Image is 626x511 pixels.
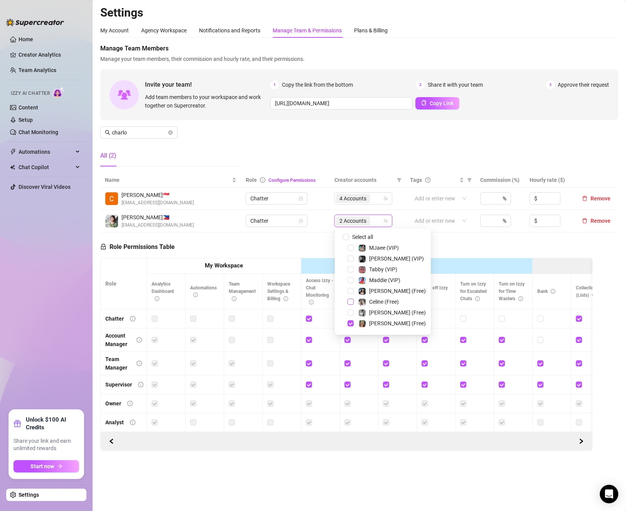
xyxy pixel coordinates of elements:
[232,296,236,301] span: info-circle
[359,266,366,273] img: Tabby (VIP)
[339,194,366,203] span: 4 Accounts
[306,278,333,305] span: Access Izzy - Chat Monitoring
[359,309,366,316] img: Kennedy (Free)
[145,93,267,110] span: Add team members to your workspace and work together on Supercreator.
[250,215,303,227] span: Chatter
[336,194,370,203] span: 4 Accounts
[100,151,116,160] div: All (2)
[348,320,354,326] span: Select tree node
[359,320,366,327] img: Ellie (Free)
[359,255,366,262] img: Kennedy (VIP)
[592,292,597,297] span: info-circle
[349,233,376,241] span: Select all
[600,485,618,503] div: Open Intercom Messenger
[421,100,427,106] span: copy
[105,418,124,427] div: Analyst
[100,26,129,35] div: My Account
[348,245,354,251] span: Select tree node
[145,80,270,89] span: Invite your team!
[334,176,394,184] span: Creator accounts
[19,492,39,498] a: Settings
[476,173,525,188] th: Commission (%)
[105,314,124,323] div: Chatter
[348,299,354,305] span: Select tree node
[138,382,143,387] span: info-circle
[582,196,587,201] span: delete
[466,174,473,186] span: filter
[467,178,472,182] span: filter
[576,285,599,298] span: Collections (Lists)
[369,266,397,272] span: Tabby (VIP)
[348,255,354,262] span: Select tree node
[100,173,241,188] th: Name
[397,178,402,182] span: filter
[193,292,198,297] span: info-circle
[105,130,110,135] span: search
[582,218,587,224] span: delete
[359,288,366,295] img: Maddie (Free)
[283,296,288,301] span: info-circle
[537,289,555,294] span: Bank
[19,117,33,123] a: Setup
[591,195,611,202] span: Remove
[105,192,118,205] img: Charlotte Acogido
[155,296,159,301] span: info-circle
[101,258,147,309] th: Role
[19,49,80,61] a: Creator Analytics
[268,178,316,183] a: Configure Permissions
[260,177,265,183] span: info-circle
[416,81,425,89] span: 2
[13,437,79,452] span: Share your link and earn unlimited rewards
[348,277,354,283] span: Select tree node
[422,285,448,298] span: Turn off Izzy
[105,380,132,389] div: Supervisor
[229,281,256,301] span: Team Management
[168,130,173,135] button: close-circle
[26,416,79,431] strong: Unlock $100 AI Credits
[105,355,130,372] div: Team Manager
[19,129,58,135] a: Chat Monitoring
[383,196,388,201] span: team
[518,296,523,301] span: info-circle
[141,26,187,35] div: Agency Workspace
[130,316,135,321] span: info-circle
[246,177,257,183] span: Role
[109,439,114,444] span: left
[348,288,354,294] span: Select tree node
[19,67,56,73] a: Team Analytics
[100,44,618,53] span: Manage Team Members
[395,174,403,186] span: filter
[339,217,366,225] span: 2 Accounts
[369,309,426,316] span: [PERSON_NAME] (Free)
[10,149,16,155] span: thunderbolt
[425,177,430,183] span: question-circle
[348,266,354,272] span: Select tree node
[359,299,366,306] img: Celine (Free)
[299,196,303,201] span: lock
[273,26,342,35] div: Manage Team & Permissions
[137,337,142,343] span: info-circle
[205,262,243,269] strong: My Workspace
[551,289,555,294] span: info-circle
[13,420,21,427] span: gift
[100,5,618,20] h2: Settings
[121,199,194,207] span: [EMAIL_ADDRESS][DOMAIN_NAME]
[369,245,399,251] span: MJaee (VIP)
[348,309,354,316] span: Select tree node
[282,81,353,89] span: Copy the link from the bottom
[369,288,426,294] span: [PERSON_NAME] (Free)
[499,281,525,301] span: Turn on Izzy for Time Wasters
[299,219,303,223] span: lock
[105,331,130,348] div: Account Manager
[579,216,614,225] button: Remove
[105,215,118,227] img: Charlotte Ibay
[410,176,422,184] span: Tags
[105,176,230,184] span: Name
[6,18,64,26] img: logo-BBDzfeDw.svg
[53,87,65,98] img: AI Chatter
[369,299,399,305] span: Celine (Free)
[558,81,609,89] span: Approve their request
[430,100,454,106] span: Copy Link
[19,104,38,111] a: Content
